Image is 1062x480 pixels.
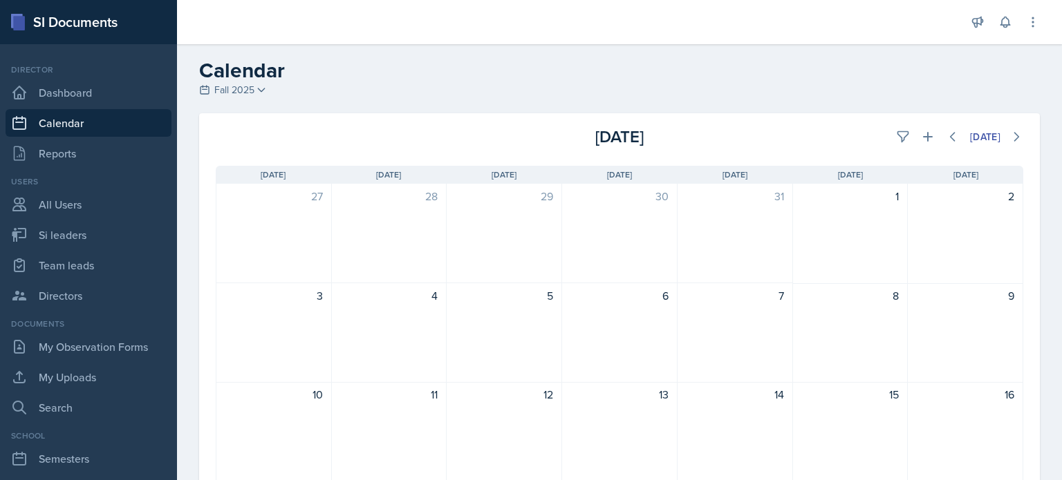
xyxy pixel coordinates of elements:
a: Semesters [6,445,171,472]
span: [DATE] [492,169,516,181]
button: [DATE] [961,125,1009,148]
div: Director [6,64,171,76]
span: [DATE] [376,169,401,181]
div: 7 [686,287,784,304]
div: [DATE] [485,124,754,149]
div: 16 [916,386,1014,403]
a: Dashboard [6,79,171,106]
div: 30 [570,188,669,204]
a: My Uploads [6,363,171,391]
div: 12 [455,386,553,403]
div: 28 [340,188,438,204]
div: 1 [801,188,900,204]
div: 15 [801,386,900,403]
span: [DATE] [723,169,747,181]
a: Directors [6,282,171,309]
div: Users [6,175,171,188]
a: Calendar [6,109,171,137]
span: [DATE] [953,169,978,181]
h2: Calendar [199,58,1040,83]
div: 2 [916,188,1014,204]
a: Reports [6,140,171,167]
div: 14 [686,386,784,403]
div: Documents [6,318,171,330]
div: 8 [801,287,900,304]
div: 9 [916,287,1014,304]
span: [DATE] [607,169,632,181]
div: 6 [570,287,669,304]
span: [DATE] [261,169,286,181]
a: Team leads [6,251,171,279]
a: Si leaders [6,221,171,249]
div: 31 [686,188,784,204]
a: Search [6,394,171,421]
div: 27 [225,188,323,204]
div: 11 [340,386,438,403]
div: 13 [570,386,669,403]
div: [DATE] [970,131,1000,142]
div: 29 [455,188,553,204]
div: 10 [225,386,323,403]
span: Fall 2025 [214,83,254,97]
div: School [6,430,171,442]
a: My Observation Forms [6,333,171,361]
div: 5 [455,287,553,304]
div: 4 [340,287,438,304]
a: All Users [6,191,171,218]
div: 3 [225,287,323,304]
span: [DATE] [838,169,863,181]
